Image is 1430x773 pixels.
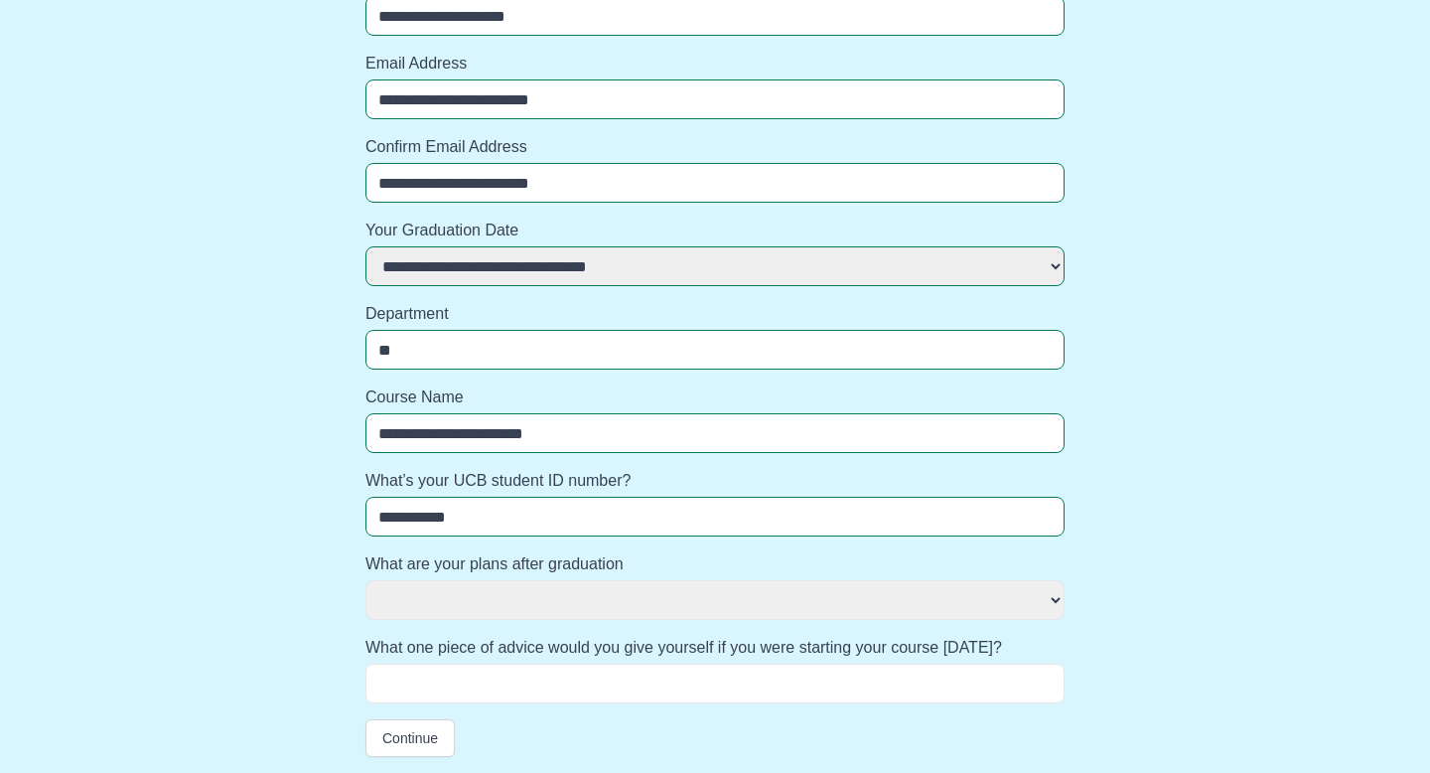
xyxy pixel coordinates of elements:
label: Email Address [365,52,1065,76]
label: Your Graduation Date [365,219,1065,242]
label: Course Name [365,386,1065,409]
label: Department [365,302,1065,326]
label: What one piece of advice would you give yourself if you were starting your course [DATE]? [365,636,1065,660]
label: What are your plans after graduation [365,552,1065,576]
button: Continue [365,719,455,757]
label: Confirm Email Address [365,135,1065,159]
label: What’s your UCB student ID number? [365,469,1065,493]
